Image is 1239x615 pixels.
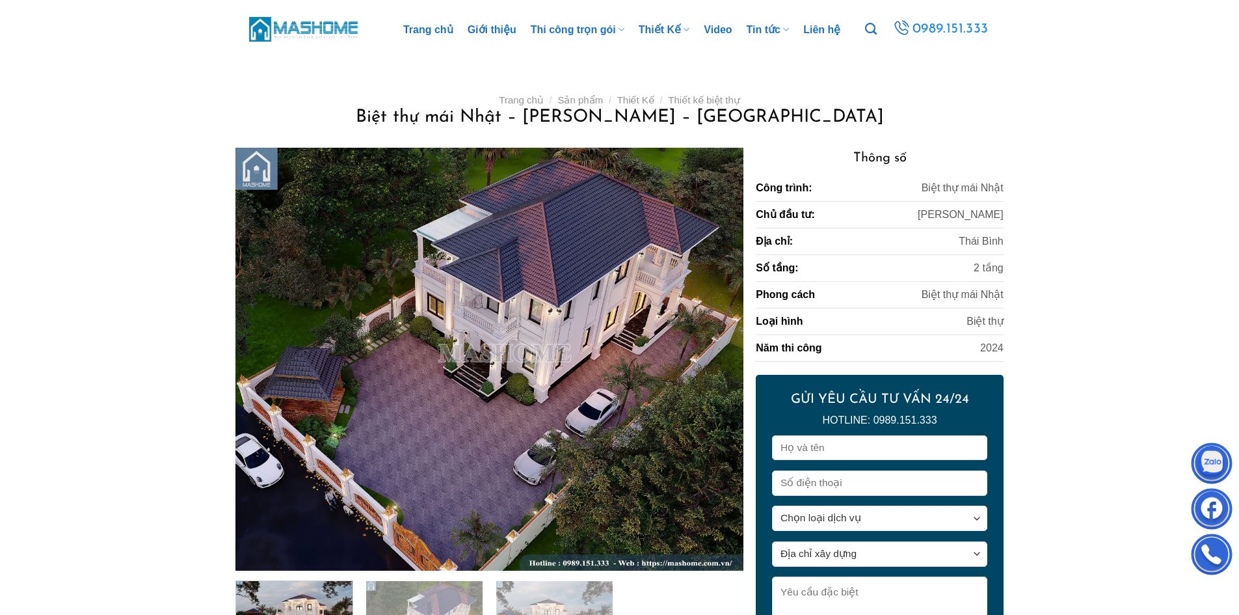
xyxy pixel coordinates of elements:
[980,340,1004,356] div: 2024
[557,94,603,105] a: Sản phẩm
[974,260,1004,276] div: 2 tầng
[888,17,993,41] a: 0989.151.333
[911,18,991,40] span: 0989.151.333
[756,260,798,276] div: Số tầng:
[772,412,987,429] p: Hotline: 0989.151.333
[966,314,1003,329] div: Biệt thự
[756,340,821,356] div: Năm thi công
[756,207,814,223] div: Chủ đầu tư:
[499,94,544,105] a: Trang chủ
[922,287,1004,303] div: Biệt thự mái Nhật
[1192,537,1231,576] img: Phone
[756,180,812,196] div: Công trình:
[772,391,987,408] h2: GỬI YÊU CẦU TƯ VẤN 24/24
[1192,491,1231,530] img: Facebook
[922,180,1004,196] div: Biệt thự mái Nhật
[756,148,1003,169] h3: Thông số
[668,94,739,105] a: Thiết kế biệt thự
[550,94,552,105] span: /
[865,16,877,43] a: Tìm kiếm
[756,287,815,303] div: Phong cách
[249,15,360,43] img: MasHome – Tổng Thầu Thiết Kế Và Xây Nhà Trọn Gói
[235,148,743,571] img: Biệt thự mái Nhật - Anh Mạnh - Thái Bình 1
[772,435,987,461] input: Họ và tên
[756,234,793,249] div: Địa chỉ:
[772,471,987,496] input: Số điện thoại
[660,94,663,105] span: /
[251,106,988,129] h1: Biệt thự mái Nhật – [PERSON_NAME] – [GEOGRAPHIC_DATA]
[756,314,803,329] div: Loại hình
[617,94,654,105] a: Thiết Kế
[1192,446,1231,485] img: Zalo
[609,94,611,105] span: /
[918,207,1004,223] div: [PERSON_NAME]
[959,234,1003,249] div: Thái Bình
